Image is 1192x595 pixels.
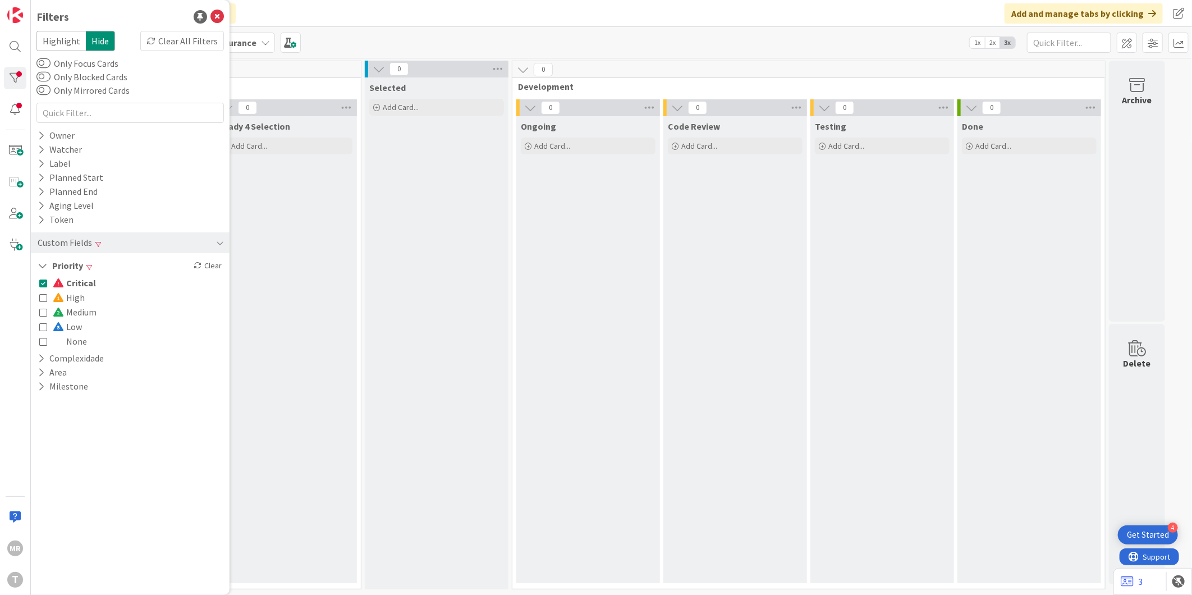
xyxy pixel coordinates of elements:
button: Low [39,319,82,334]
span: Medium [53,305,97,319]
span: Selected [369,82,406,93]
div: Delete [1124,356,1151,370]
label: Only Mirrored Cards [36,84,130,97]
button: Medium [39,305,97,319]
span: 0 [238,101,257,115]
span: 2x [985,37,1000,48]
span: Testing [815,121,846,132]
div: Label [36,157,72,171]
div: Aging Level [36,199,95,213]
div: T [7,572,23,588]
label: Only Focus Cards [36,57,118,70]
button: Milestone [36,379,89,393]
div: Planned Start [36,171,104,185]
span: 0 [835,101,854,115]
div: Clear [191,259,224,273]
span: Add Card... [681,141,717,151]
button: High [39,290,85,305]
span: Highlight [36,31,86,51]
label: Only Blocked Cards [36,70,127,84]
input: Quick Filter... [36,103,224,123]
span: 0 [688,101,707,115]
span: 1x [970,37,985,48]
span: 3x [1000,37,1015,48]
span: 0 [541,101,560,115]
button: Only Blocked Cards [36,71,51,83]
div: Filters [36,8,69,25]
span: Ready 4 Selection [218,121,290,132]
span: Done [962,121,983,132]
button: Only Mirrored Cards [36,85,51,96]
span: Add Card... [828,141,864,151]
span: Add Card... [383,102,419,112]
button: None [39,334,87,349]
div: Archive [1122,93,1152,107]
div: Owner [36,129,76,143]
span: 0 [534,63,553,76]
span: High [53,290,85,305]
span: 0 [982,101,1001,115]
span: 0 [389,62,409,76]
button: Critical [39,276,96,290]
button: Priority [36,259,84,273]
span: Hide [86,31,115,51]
span: None [53,334,87,349]
div: 4 [1168,523,1178,533]
button: Complexidade [36,351,105,365]
input: Quick Filter... [1027,33,1111,53]
button: Area [36,365,68,379]
div: Add and manage tabs by clicking [1005,3,1163,24]
span: Add Card... [534,141,570,151]
div: Planned End [36,185,99,199]
div: Open Get Started checklist, remaining modules: 4 [1118,525,1178,544]
span: Add Card... [975,141,1011,151]
div: Token [36,213,75,227]
div: MR [7,541,23,556]
a: 3 [1121,575,1143,588]
span: Development [518,81,1091,92]
span: Support [24,2,51,15]
span: Ongoing [521,121,556,132]
span: Critical [53,276,96,290]
div: Custom Fields [36,236,93,250]
span: Add Card... [231,141,267,151]
div: Watcher [36,143,83,157]
div: Clear All Filters [140,31,224,51]
span: Code Review [668,121,720,132]
img: Visit kanbanzone.com [7,7,23,23]
span: Low [53,319,82,334]
div: Get Started [1127,529,1169,541]
button: Only Focus Cards [36,58,51,69]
